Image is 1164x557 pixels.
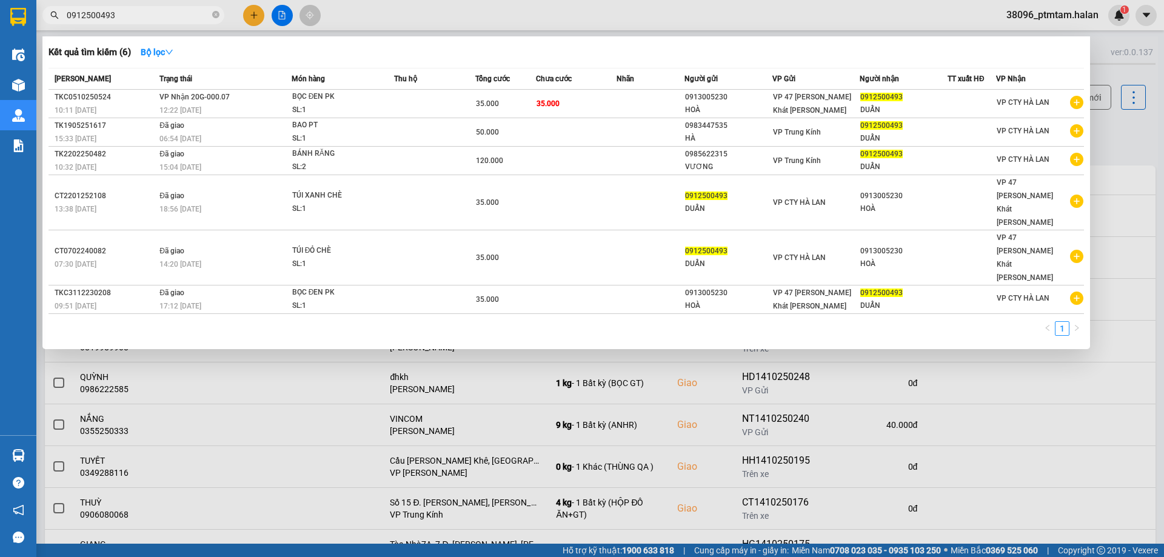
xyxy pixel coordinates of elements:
span: plus-circle [1070,124,1083,138]
div: SL: 1 [292,104,383,117]
span: question-circle [13,477,24,489]
div: 0913005230 [685,91,772,104]
div: HÀ [685,132,772,145]
div: HOÀ [685,299,772,312]
div: DUẨN [860,132,947,145]
div: DUẨN [860,299,947,312]
span: plus-circle [1070,153,1083,166]
span: 35.000 [476,253,499,262]
span: Tổng cước [475,75,510,83]
span: VP 47 [PERSON_NAME] Khát [PERSON_NAME] [773,289,851,310]
span: plus-circle [1070,96,1083,109]
span: VP Gửi [772,75,795,83]
span: 13:38 [DATE] [55,205,96,213]
div: CT2201252108 [55,190,156,202]
div: TÚI XANH CHÈ [292,189,383,202]
div: 0913005230 [685,287,772,299]
span: 0912500493 [685,192,727,200]
img: warehouse-icon [12,79,25,92]
div: SL: 2 [292,161,383,174]
span: 0912500493 [860,289,903,297]
span: VP CTY HÀ LAN [773,253,826,262]
span: down [165,48,173,56]
img: warehouse-icon [12,109,25,122]
span: 15:33 [DATE] [55,135,96,143]
span: Trạng thái [159,75,192,83]
span: close-circle [212,11,219,18]
span: Thu hộ [394,75,417,83]
span: search [50,11,59,19]
span: 35.000 [476,295,499,304]
a: 1 [1055,322,1069,335]
button: left [1040,321,1055,336]
span: VP CTY HÀ LAN [997,98,1049,107]
span: 35.000 [476,99,499,108]
span: 35.000 [537,99,560,108]
span: plus-circle [1070,292,1083,305]
img: warehouse-icon [12,48,25,61]
input: Tìm tên, số ĐT hoặc mã đơn [67,8,210,22]
div: VƯƠNG [685,161,772,173]
div: HOÀ [860,258,947,270]
span: 0912500493 [860,121,903,130]
span: VP CTY HÀ LAN [773,198,826,207]
span: Đã giao [159,247,184,255]
span: TT xuất HĐ [948,75,985,83]
button: right [1069,321,1084,336]
span: close-circle [212,10,219,21]
span: 14:20 [DATE] [159,260,201,268]
span: VP 47 [PERSON_NAME] Khát [PERSON_NAME] [997,178,1053,227]
img: warehouse-icon [12,449,25,462]
li: Next Page [1069,321,1084,336]
div: TKC3112230208 [55,287,156,299]
div: BỌC ĐEN PK [292,90,383,104]
div: BỌC ĐEN PK [292,286,383,299]
div: TÚI ĐỎ CHÈ [292,244,383,258]
span: VP CTY HÀ LAN [997,127,1049,135]
img: solution-icon [12,139,25,152]
span: Người nhận [860,75,899,83]
span: 0912500493 [860,93,903,101]
span: Chưa cước [536,75,572,83]
div: TKC0510250524 [55,91,156,104]
div: SL: 1 [292,258,383,271]
span: 15:04 [DATE] [159,163,201,172]
span: 10:11 [DATE] [55,106,96,115]
span: 10:32 [DATE] [55,163,96,172]
span: Người gửi [684,75,718,83]
img: logo-vxr [10,8,26,26]
div: DUẨN [860,161,947,173]
div: CT0702240082 [55,245,156,258]
span: [PERSON_NAME] [55,75,111,83]
div: DUẨN [685,258,772,270]
div: 0985622315 [685,148,772,161]
span: notification [13,504,24,516]
span: 35.000 [476,198,499,207]
span: 17:12 [DATE] [159,302,201,310]
span: VP Nhận 20G-000.07 [159,93,230,101]
div: HOÀ [685,104,772,116]
div: HOÀ [860,202,947,215]
span: 50.000 [476,128,499,136]
div: BAO PT [292,119,383,132]
div: 0913005230 [860,245,947,258]
span: VP Trung Kính [773,128,821,136]
span: VP 47 [PERSON_NAME] Khát [PERSON_NAME] [997,233,1053,282]
h3: Kết quả tìm kiếm ( 6 ) [48,46,131,59]
div: SL: 1 [292,202,383,216]
span: plus-circle [1070,195,1083,208]
button: Bộ lọcdown [131,42,183,62]
strong: Bộ lọc [141,47,173,57]
span: left [1044,324,1051,332]
div: 0913005230 [860,190,947,202]
span: 0912500493 [860,150,903,158]
span: 120.000 [476,156,503,165]
span: 09:51 [DATE] [55,302,96,310]
span: message [13,532,24,543]
span: VP Nhận [996,75,1026,83]
span: Đã giao [159,192,184,200]
span: 12:22 [DATE] [159,106,201,115]
span: 07:30 [DATE] [55,260,96,268]
div: DUẨN [685,202,772,215]
span: Đã giao [159,121,184,130]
